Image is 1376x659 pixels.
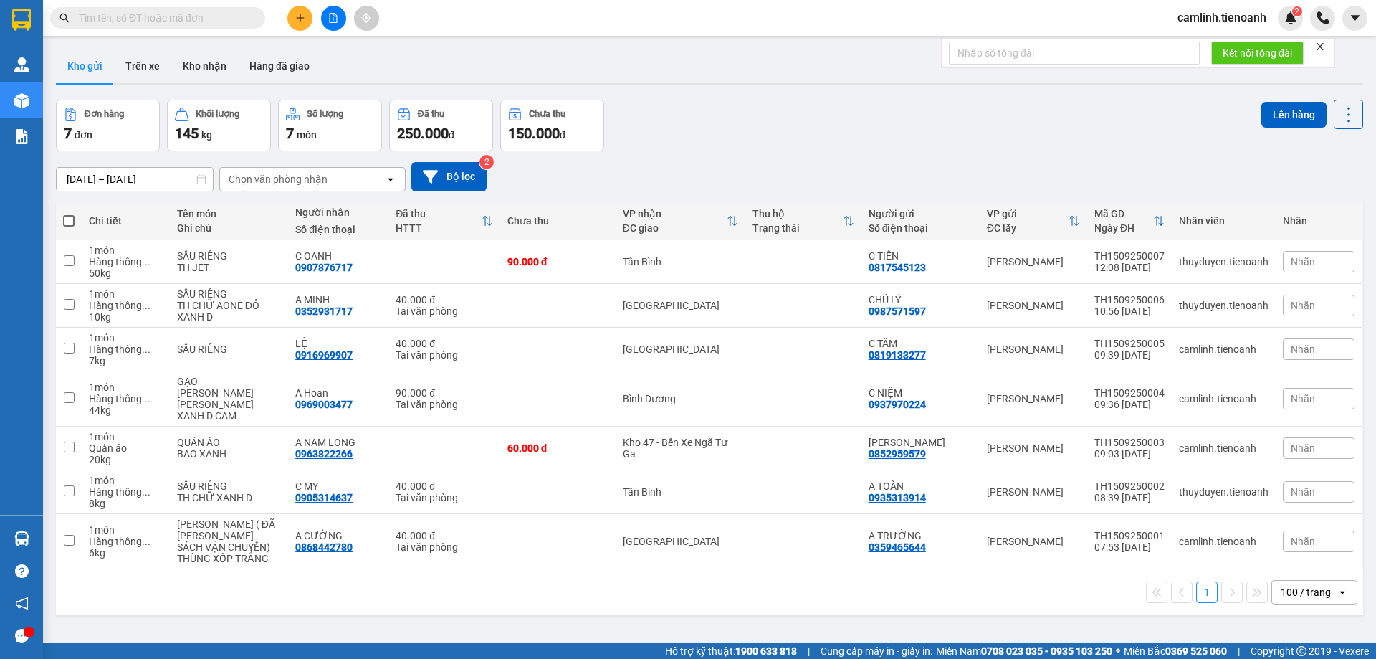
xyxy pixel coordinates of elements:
[56,49,114,83] button: Kho gửi
[397,125,449,142] span: 250.000
[411,162,487,191] button: Bộ lọc
[987,536,1080,547] div: [PERSON_NAME]
[735,645,797,657] strong: 1900 633 818
[177,480,281,492] div: SẦU RIÊNG
[752,222,842,234] div: Trạng thái
[1291,442,1315,454] span: Nhãn
[623,486,739,498] div: Tân Bình
[295,480,381,492] div: C MY
[1179,393,1268,404] div: camlinh.tienoanh
[1094,437,1165,448] div: TH1509250003
[177,343,281,355] div: SẦU RIÊNG
[869,294,973,305] div: CHÚ LÝ
[177,437,281,448] div: QUẦN ÁO
[1291,536,1315,547] span: Nhãn
[295,305,353,317] div: 0352931717
[229,172,328,186] div: Chọn văn phòng nhận
[1165,645,1227,657] strong: 0369 525 060
[142,393,150,404] span: ...
[623,343,739,355] div: [GEOGRAPHIC_DATA]
[1094,530,1165,541] div: TH1509250001
[808,643,810,659] span: |
[295,349,353,361] div: 0916969907
[1094,349,1165,361] div: 09:39 [DATE]
[388,202,500,240] th: Toggle SortBy
[1349,11,1362,24] span: caret-down
[869,305,926,317] div: 0987571597
[396,222,481,234] div: HTTT
[449,129,454,141] span: đ
[507,215,608,227] div: Chưa thu
[869,437,973,448] div: C TRINH
[14,129,29,144] img: solution-icon
[1094,387,1165,399] div: TH1509250004
[396,338,492,349] div: 40.000 đ
[500,100,604,151] button: Chưa thu150.000đ
[1094,294,1165,305] div: TH1509250006
[418,109,444,119] div: Đã thu
[89,498,163,509] div: 8 kg
[869,399,926,410] div: 0937970224
[1291,256,1315,267] span: Nhãn
[89,300,163,311] div: Hàng thông thường
[1179,486,1268,498] div: thuyduyen.tienoanh
[987,222,1069,234] div: ĐC lấy
[1223,45,1292,61] span: Kết nối tổng đài
[869,492,926,503] div: 0935313914
[89,355,163,366] div: 7 kg
[89,343,163,355] div: Hàng thông thường
[936,643,1112,659] span: Miền Nam
[89,332,163,343] div: 1 món
[201,129,212,141] span: kg
[196,109,239,119] div: Khối lượng
[59,13,70,23] span: search
[1094,262,1165,273] div: 12:08 [DATE]
[745,202,861,240] th: Toggle SortBy
[623,256,739,267] div: Tân Bình
[177,262,281,273] div: TH JET
[307,109,343,119] div: Số lượng
[869,480,973,492] div: A TOÀN
[869,208,973,219] div: Người gửi
[89,536,163,547] div: Hàng thông thường
[75,129,92,141] span: đơn
[89,547,163,559] div: 6 kg
[287,6,312,31] button: plus
[1179,256,1268,267] div: thuyduyen.tienoanh
[623,393,739,404] div: Bình Dương
[177,288,281,300] div: SẦU RIÊNG
[295,262,353,273] div: 0907876717
[1094,208,1153,219] div: Mã GD
[1196,582,1218,603] button: 1
[1291,393,1315,404] span: Nhãn
[396,480,492,492] div: 40.000 đ
[1337,587,1348,598] svg: open
[142,300,150,311] span: ...
[295,492,353,503] div: 0905314637
[1087,202,1172,240] th: Toggle SortBy
[177,222,281,234] div: Ghi chú
[14,531,29,546] img: warehouse-icon
[616,202,746,240] th: Toggle SortBy
[1094,480,1165,492] div: TH1509250002
[1315,42,1325,52] span: close
[89,381,163,393] div: 1 món
[295,387,381,399] div: A Hoan
[295,338,381,349] div: LỆ
[89,311,163,323] div: 10 kg
[89,454,163,465] div: 20 kg
[1238,643,1240,659] span: |
[14,57,29,72] img: warehouse-icon
[142,536,150,547] span: ...
[114,49,171,83] button: Trên xe
[869,349,926,361] div: 0819133277
[1291,300,1315,311] span: Nhãn
[949,42,1200,65] input: Nhập số tổng đài
[12,9,31,31] img: logo-vxr
[987,256,1080,267] div: [PERSON_NAME]
[869,541,926,553] div: 0359465644
[89,245,163,256] div: 1 món
[57,168,213,191] input: Select a date range.
[328,13,338,23] span: file-add
[89,393,163,404] div: Hàng thông thường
